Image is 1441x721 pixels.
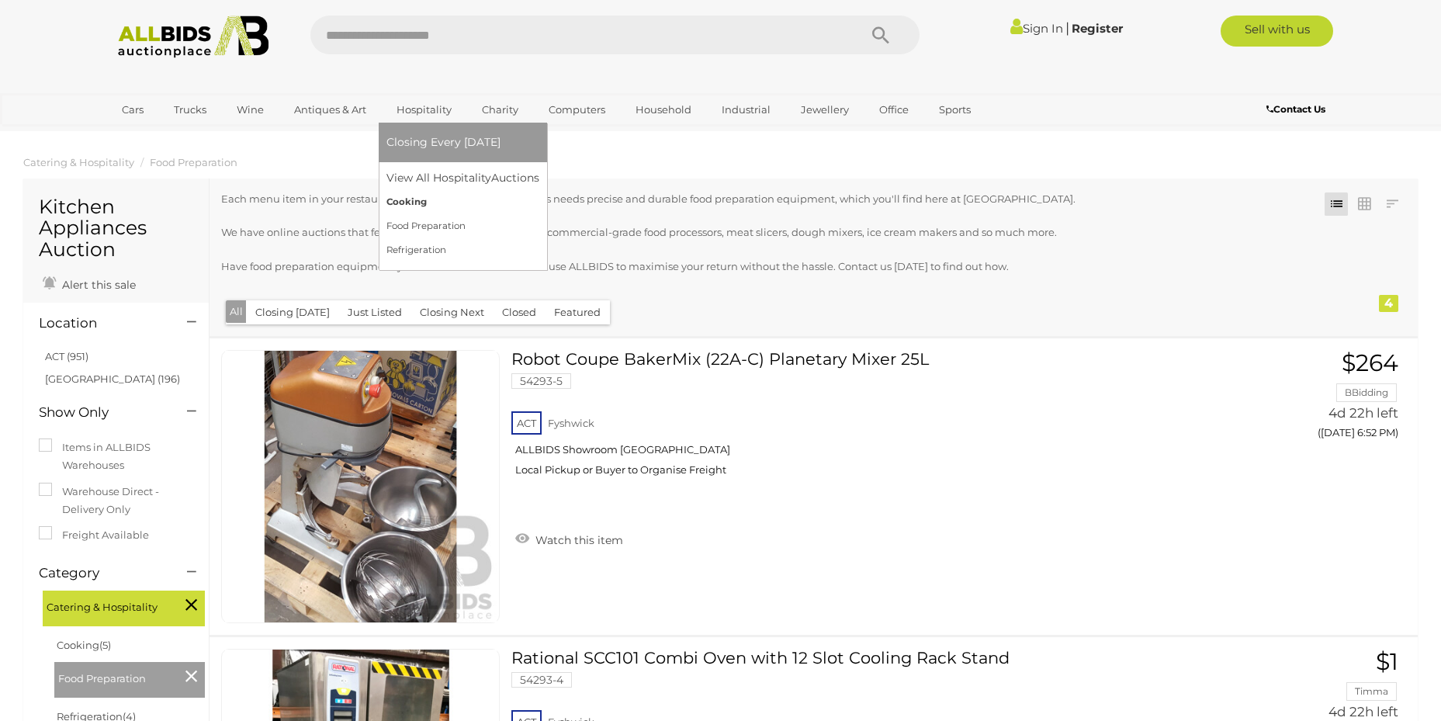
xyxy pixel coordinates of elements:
a: Computers [539,97,615,123]
label: Freight Available [39,526,149,544]
a: Cooking(5) [57,639,111,651]
div: 4 [1379,295,1398,312]
a: [GEOGRAPHIC_DATA] [112,123,242,148]
p: We have online auctions that feature tools like food dehydrators, commercial-grade food processor... [221,224,1296,241]
a: Office [869,97,919,123]
a: Antiques & Art [284,97,376,123]
span: Food Preparation [58,666,175,688]
a: Household [625,97,701,123]
label: Items in ALLBIDS Warehouses [39,438,193,475]
span: Catering & Hospitality [47,594,163,616]
a: Catering & Hospitality [23,156,134,168]
button: Closing [DATE] [246,300,339,324]
a: Charity [472,97,528,123]
a: Hospitality [386,97,462,123]
span: (5) [99,639,111,651]
a: Wine [227,97,274,123]
p: Each menu item in your restaurant, cafeteria or catering business needs precise and durable food ... [221,190,1296,208]
a: Food Preparation [150,156,237,168]
img: Allbids.com.au [109,16,278,58]
a: Contact Us [1266,101,1329,118]
h4: Location [39,316,164,331]
button: Featured [545,300,610,324]
a: Sell with us [1221,16,1333,47]
a: $264 BBidding 4d 22h left ([DATE] 6:52 PM) [1228,350,1402,447]
a: Watch this item [511,527,627,550]
button: Just Listed [338,300,411,324]
img: 54293-5a.jpg [225,351,497,622]
a: [GEOGRAPHIC_DATA] (196) [45,373,180,385]
b: Contact Us [1266,103,1325,115]
a: ACT (951) [45,350,88,362]
button: Search [842,16,920,54]
button: All [226,300,247,323]
a: Jewellery [791,97,859,123]
span: Watch this item [532,533,623,547]
a: Alert this sale [39,272,140,295]
h4: Show Only [39,405,164,420]
a: Cars [112,97,154,123]
a: Industrial [712,97,781,123]
label: Warehouse Direct - Delivery Only [39,483,193,519]
a: Sign In [1010,21,1063,36]
a: Robot Coupe BakerMix (22A-C) Planetary Mixer 25L 54293-5 ACT Fyshwick ALLBIDS Showroom [GEOGRAPHI... [523,350,1204,488]
button: Closing Next [410,300,494,324]
a: Register [1072,21,1123,36]
a: Trucks [164,97,216,123]
a: Sports [929,97,981,123]
span: | [1065,19,1069,36]
span: Alert this sale [58,278,136,292]
button: Closed [493,300,546,324]
span: $264 [1342,348,1398,377]
p: Have food preparation equipment you need to sell? You can also use ALLBIDS to maximise your retur... [221,258,1296,276]
span: $1 [1376,647,1398,676]
h4: Category [39,566,164,581]
h1: Kitchen Appliances Auction [39,196,193,261]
